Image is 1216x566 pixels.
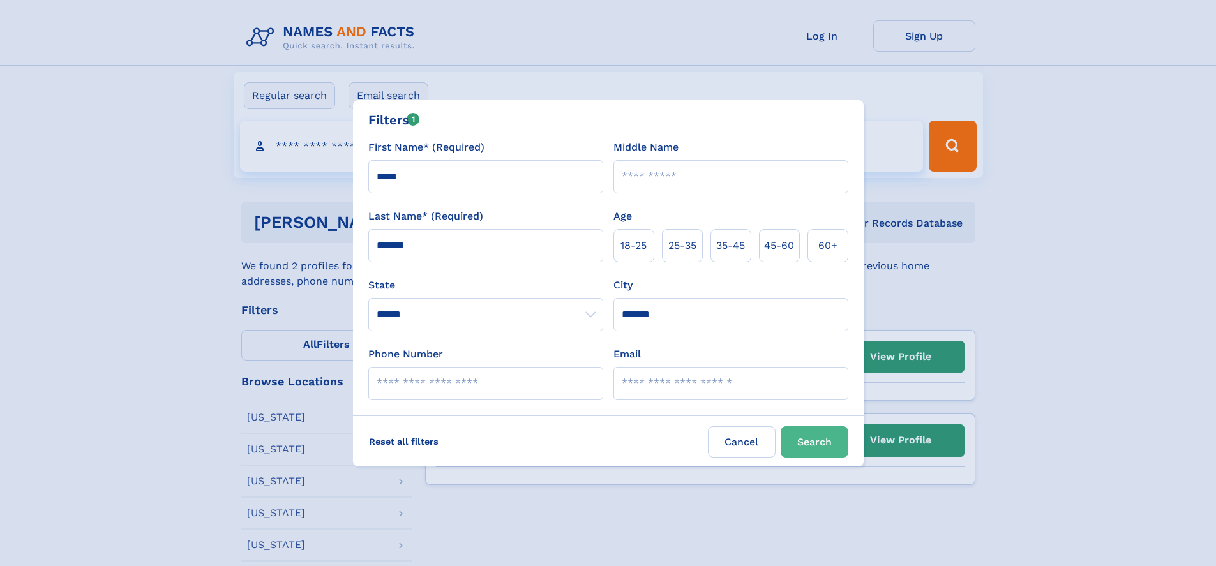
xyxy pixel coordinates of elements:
label: Phone Number [368,346,443,362]
label: Middle Name [613,140,679,155]
span: 35‑45 [716,238,745,253]
span: 25‑35 [668,238,696,253]
label: State [368,278,603,293]
label: Reset all filters [361,426,447,457]
label: Age [613,209,632,224]
span: 18‑25 [620,238,647,253]
span: 45‑60 [764,238,794,253]
label: Last Name* (Required) [368,209,483,224]
span: 60+ [818,238,837,253]
label: Cancel [708,426,776,458]
label: City [613,278,633,293]
label: First Name* (Required) [368,140,484,155]
label: Email [613,346,641,362]
div: Filters [368,110,420,130]
button: Search [781,426,848,458]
